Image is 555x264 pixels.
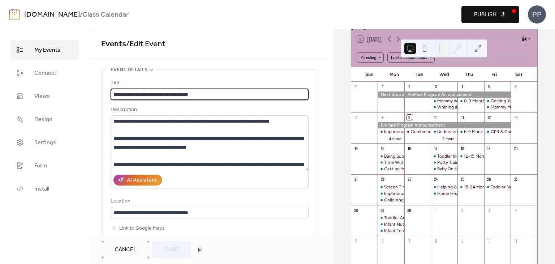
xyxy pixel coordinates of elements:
[384,191,473,197] div: Importance of Bonding & Infant Expectations
[406,84,412,89] div: 2
[457,67,482,82] div: Thu
[432,67,457,82] div: Wed
[111,197,307,206] div: Location
[384,221,442,227] div: Infant Nutrition & Budget 101
[378,228,404,234] div: Infant Temperament & Creating Courage
[111,106,307,114] div: Description
[406,238,412,243] div: 7
[431,104,457,110] div: Whining & Tantrums
[378,91,404,98] div: Next Step and Little Steps Closed
[378,191,404,197] div: Importance of Bonding & Infant Expectations
[457,184,484,190] div: 18-24 Month & 24-36 Month Milestones
[126,36,165,52] span: / Edit Event
[113,175,162,186] button: AI Assistant
[386,135,404,141] button: 4 more
[437,153,509,159] div: Toddler Illness & Toddler Oral Health
[82,8,129,22] b: Class Calendar
[486,176,492,182] div: 26
[102,241,149,258] button: Cancel
[484,98,511,104] div: Getting Your Baby to Sleep & Crying
[433,238,438,243] div: 8
[431,159,457,166] div: Potty Training & Fighting the Impulse to Spend
[406,145,412,151] div: 16
[474,10,496,19] span: Publish
[491,129,535,135] div: CPR & Car Seat Safety
[353,84,359,89] div: 31
[384,197,448,203] div: Child Anger & Creating Honesty
[111,79,307,88] div: Title
[11,86,79,106] a: Views
[513,207,518,213] div: 4
[34,69,56,78] span: Connect
[380,176,385,182] div: 22
[406,115,412,120] div: 9
[384,159,500,166] div: Time With [PERSON_NAME] & Words Matter: Silent Words
[11,133,79,152] a: Settings
[34,139,56,147] span: Settings
[384,153,508,159] div: Being Super Mom & Credit Scores: the Good, the Bad, the Ugly
[384,228,465,234] div: Infant Temperament & Creating Courage
[11,110,79,129] a: Design
[380,207,385,213] div: 29
[464,98,551,104] div: 0-3 Month & 3-6 Month Infant Expectations
[380,238,385,243] div: 6
[437,98,503,104] div: Mommy Work & Quality Childcare
[357,67,382,82] div: Sun
[384,129,487,135] div: Importance of Words & Credit Cards: Friend or Foe?
[433,176,438,182] div: 24
[464,184,543,190] div: 18-24 Month & 24-36 Month Milestones
[378,221,404,227] div: Infant Nutrition & Budget 101
[460,238,465,243] div: 9
[460,84,465,89] div: 4
[482,67,507,82] div: Fri
[460,176,465,182] div: 25
[378,159,404,166] div: Time With Toddler & Words Matter: Silent Words
[353,145,359,151] div: 14
[433,145,438,151] div: 17
[382,67,407,82] div: Mon
[11,40,79,60] a: My Events
[406,207,412,213] div: 30
[127,176,157,185] div: AI Assistant
[457,153,484,159] div: 12-15 Month & 15-18 Month Milestones
[528,5,546,24] div: PP
[433,84,438,89] div: 3
[378,129,404,135] div: Importance of Words & Credit Cards: Friend or Foe?
[119,224,165,233] span: Link to Google Maps
[486,238,492,243] div: 10
[378,197,404,203] div: Child Anger & Creating Honesty
[380,84,385,89] div: 1
[404,129,431,135] div: Combined Prenatal Series – Labor & Delivery
[378,122,511,128] div: PrePare Program Announcement
[80,8,82,22] b: /
[484,104,511,110] div: Mommy Milestones & Creating Kindness
[513,176,518,182] div: 27
[513,115,518,120] div: 13
[101,36,126,52] a: Events
[486,115,492,120] div: 12
[484,129,511,135] div: CPR & Car Seat Safety
[457,129,484,135] div: 6-9 Month & 9-12 Month Infant Expectations
[486,145,492,151] div: 19
[406,176,412,182] div: 23
[404,91,511,98] div: PrePare Program Announcement
[439,135,457,141] button: 2 more
[460,145,465,151] div: 18
[491,184,554,190] div: Toddler Nutrition & Toddler Play
[431,98,457,104] div: Mommy Work & Quality Childcare
[11,156,79,175] a: Form
[507,67,532,82] div: Sat
[431,129,457,135] div: Understanding Your Infant & Infant Accidents
[513,84,518,89] div: 6
[460,115,465,120] div: 11
[384,215,466,221] div: Toddler Accidents & Your Financial Future
[513,238,518,243] div: 11
[11,179,79,199] a: Install
[407,67,432,82] div: Tue
[437,104,477,110] div: Whining & Tantrums
[115,246,137,254] span: Cancel
[11,63,79,83] a: Connect
[437,159,530,166] div: Potty Training & Fighting the Impulse to Spend
[353,207,359,213] div: 28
